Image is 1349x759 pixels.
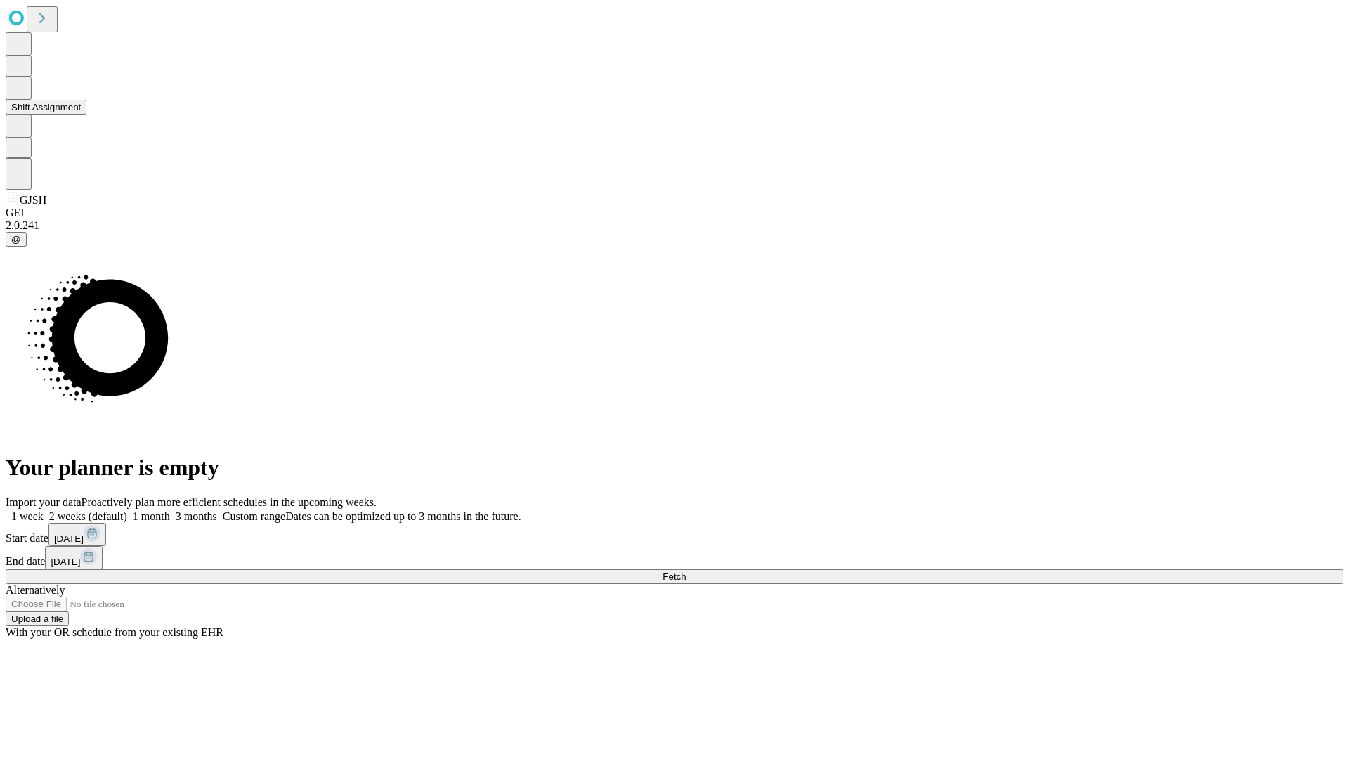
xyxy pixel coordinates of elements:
[20,194,46,206] span: GJSH
[6,496,82,508] span: Import your data
[176,510,217,522] span: 3 months
[6,219,1343,232] div: 2.0.241
[6,569,1343,584] button: Fetch
[6,584,65,596] span: Alternatively
[11,234,21,245] span: @
[663,571,686,582] span: Fetch
[6,232,27,247] button: @
[51,557,80,567] span: [DATE]
[6,611,69,626] button: Upload a file
[54,533,84,544] span: [DATE]
[6,100,86,115] button: Shift Assignment
[49,510,127,522] span: 2 weeks (default)
[6,207,1343,219] div: GEI
[6,523,1343,546] div: Start date
[48,523,106,546] button: [DATE]
[285,510,521,522] span: Dates can be optimized up to 3 months in the future.
[6,546,1343,569] div: End date
[223,510,285,522] span: Custom range
[11,510,44,522] span: 1 week
[133,510,170,522] span: 1 month
[45,546,103,569] button: [DATE]
[6,455,1343,481] h1: Your planner is empty
[82,496,377,508] span: Proactively plan more efficient schedules in the upcoming weeks.
[6,626,223,638] span: With your OR schedule from your existing EHR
